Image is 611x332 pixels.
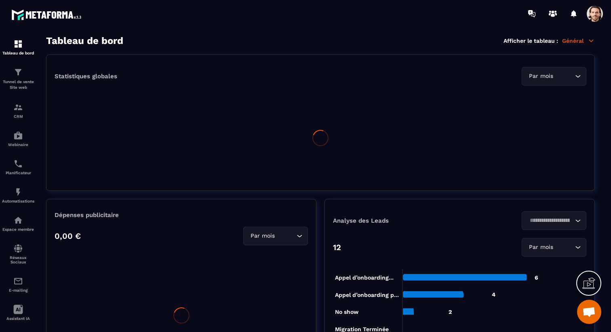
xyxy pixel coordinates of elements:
[2,199,34,203] p: Automatisations
[2,316,34,321] p: Assistant IA
[2,299,34,327] a: Assistant IA
[335,274,394,281] tspan: Appel d’onboarding...
[13,159,23,169] img: scheduler
[2,61,34,96] a: formationformationTunnel de vente Site web
[13,131,23,140] img: automations
[2,51,34,55] p: Tableau de bord
[2,142,34,147] p: Webinaire
[2,114,34,119] p: CRM
[13,215,23,225] img: automations
[504,38,558,44] p: Afficher le tableau :
[527,216,573,225] input: Search for option
[13,244,23,253] img: social-network
[522,238,586,257] div: Search for option
[2,270,34,299] a: emailemailE-mailing
[13,276,23,286] img: email
[13,187,23,197] img: automations
[2,181,34,209] a: automationsautomationsAutomatisations
[2,238,34,270] a: social-networksocial-networkRéseaux Sociaux
[11,7,84,22] img: logo
[577,300,601,324] div: Ouvrir le chat
[335,309,359,315] tspan: No show
[335,292,399,299] tspan: Appel d’onboarding p...
[555,243,573,252] input: Search for option
[2,209,34,238] a: automationsautomationsEspace membre
[46,35,123,46] h3: Tableau de bord
[243,227,308,245] div: Search for option
[562,37,595,44] p: Général
[13,39,23,49] img: formation
[55,211,308,219] p: Dépenses publicitaire
[2,33,34,61] a: formationformationTableau de bord
[2,288,34,292] p: E-mailing
[249,232,276,240] span: Par mois
[522,67,586,86] div: Search for option
[2,153,34,181] a: schedulerschedulerPlanificateur
[522,211,586,230] div: Search for option
[2,125,34,153] a: automationsautomationsWebinaire
[2,96,34,125] a: formationformationCRM
[2,171,34,175] p: Planificateur
[55,231,81,241] p: 0,00 €
[2,79,34,90] p: Tunnel de vente Site web
[2,255,34,264] p: Réseaux Sociaux
[13,102,23,112] img: formation
[2,227,34,232] p: Espace membre
[55,73,117,80] p: Statistiques globales
[527,72,555,81] span: Par mois
[276,232,295,240] input: Search for option
[333,217,460,224] p: Analyse des Leads
[555,72,573,81] input: Search for option
[13,67,23,77] img: formation
[333,242,341,252] p: 12
[527,243,555,252] span: Par mois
